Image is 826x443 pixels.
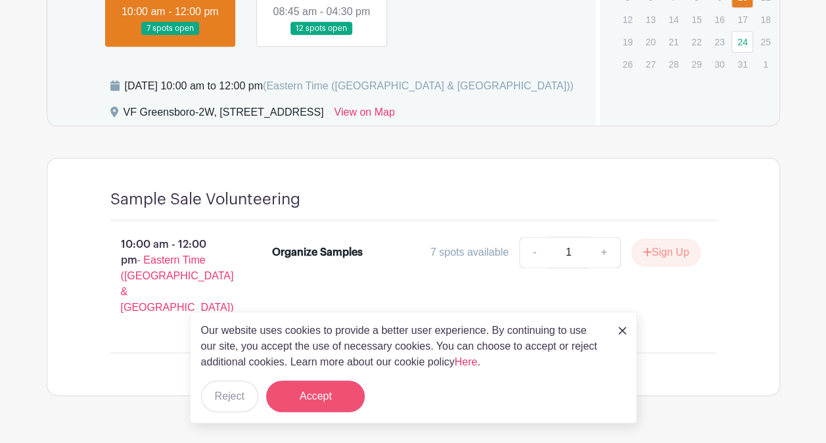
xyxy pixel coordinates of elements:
p: 20 [639,32,661,52]
p: 17 [731,9,753,30]
p: 1 [754,54,776,74]
span: (Eastern Time ([GEOGRAPHIC_DATA] & [GEOGRAPHIC_DATA])) [263,80,574,91]
p: 28 [662,54,684,74]
a: Here [455,356,478,367]
p: 25 [754,32,776,52]
p: 27 [639,54,661,74]
div: [DATE] 10:00 am to 12:00 pm [125,78,574,94]
div: 7 spots available [430,245,509,260]
p: 18 [754,9,776,30]
p: 22 [685,32,707,52]
p: 14 [662,9,684,30]
p: 15 [685,9,707,30]
p: 16 [708,9,730,30]
div: VF Greensboro-2W, [STREET_ADDRESS] [124,105,324,126]
p: 26 [616,54,638,74]
p: 23 [708,32,730,52]
p: 13 [639,9,661,30]
p: 30 [708,54,730,74]
p: 19 [616,32,638,52]
h4: Sample Sale Volunteering [110,190,300,209]
button: Sign Up [631,239,700,266]
button: Accept [266,381,365,412]
a: + [587,237,620,268]
span: - Eastern Time ([GEOGRAPHIC_DATA] & [GEOGRAPHIC_DATA]) [121,254,234,313]
button: Reject [201,381,258,412]
p: 31 [731,54,753,74]
a: View on Map [334,105,394,126]
div: Organize Samples [272,245,363,260]
a: - [519,237,549,268]
p: Our website uses cookies to provide a better user experience. By continuing to use our site, you ... [201,323,605,370]
a: 24 [731,31,753,53]
p: 21 [662,32,684,52]
img: close_button-5f87c8562297e5c2d7936805f587ecaba9071eb48480494691a3f1689db116b3.svg [618,327,626,335]
p: 29 [685,54,707,74]
p: 12 [616,9,638,30]
p: 10:00 am - 12:00 pm [89,231,252,321]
